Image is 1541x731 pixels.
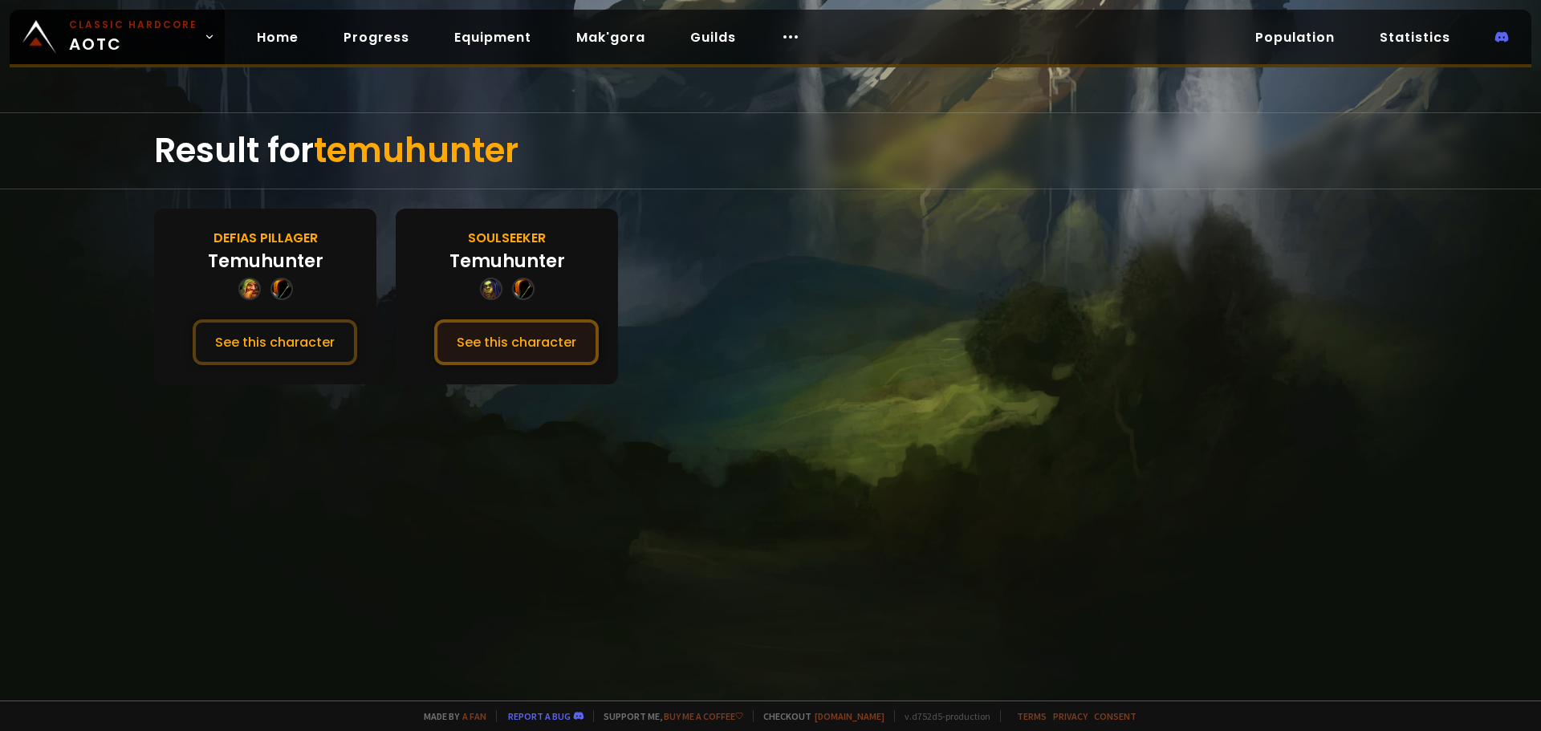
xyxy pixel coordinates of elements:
[154,113,1387,189] div: Result for
[894,710,990,722] span: v. d752d5 - production
[468,228,546,248] div: Soulseeker
[508,710,571,722] a: Report a bug
[1094,710,1136,722] a: Consent
[462,710,486,722] a: a fan
[563,21,658,54] a: Mak'gora
[69,18,197,32] small: Classic Hardcore
[1367,21,1463,54] a: Statistics
[10,10,225,64] a: Classic HardcoreAOTC
[1242,21,1348,54] a: Population
[244,21,311,54] a: Home
[815,710,884,722] a: [DOMAIN_NAME]
[193,319,357,365] button: See this character
[449,248,565,274] div: Temuhunter
[208,248,323,274] div: Temuhunter
[434,319,599,365] button: See this character
[664,710,743,722] a: Buy me a coffee
[677,21,749,54] a: Guilds
[69,18,197,56] span: AOTC
[331,21,422,54] a: Progress
[753,710,884,722] span: Checkout
[441,21,544,54] a: Equipment
[314,127,518,174] span: temuhunter
[213,228,318,248] div: Defias Pillager
[1017,710,1047,722] a: Terms
[1053,710,1088,722] a: Privacy
[593,710,743,722] span: Support me,
[414,710,486,722] span: Made by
